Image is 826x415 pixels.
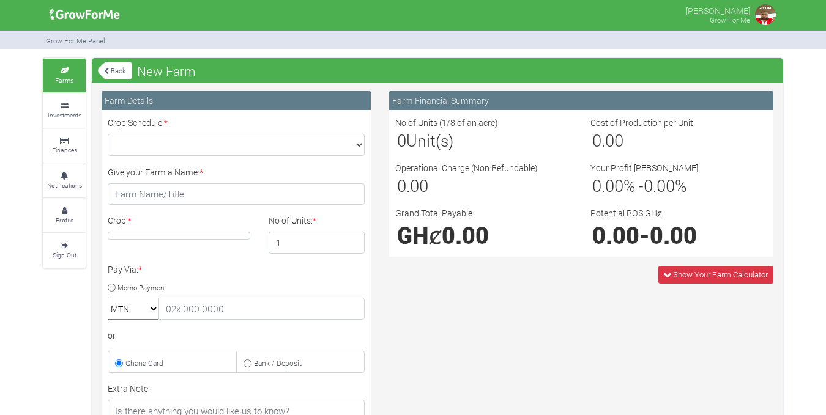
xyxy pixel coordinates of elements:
[673,269,768,280] span: Show Your Farm Calculator
[592,220,639,250] span: 0.00
[52,145,77,154] small: Finances
[134,59,199,83] span: New Farm
[244,359,251,367] input: Bank / Deposit
[108,214,132,227] label: Crop:
[46,36,105,45] small: Grow For Me Panel
[43,199,86,232] a: Profile
[108,166,203,178] label: Give your Farm a Name:
[397,175,428,196] span: 0.00
[56,216,73,224] small: Profile
[389,91,773,110] div: Farm Financial Summary
[650,220,697,250] span: 0.00
[397,130,406,151] span: 0
[686,2,750,17] p: [PERSON_NAME]
[269,214,316,227] label: No of Units:
[753,2,778,27] img: growforme image
[43,233,86,267] a: Sign Out
[98,61,132,81] a: Back
[117,282,166,292] small: Momo Payment
[395,207,472,219] label: Grand Total Payable
[592,221,765,249] h1: -
[592,176,765,196] h3: % - %
[590,207,662,219] label: Potential ROS GHȼ
[43,94,86,127] a: Investments
[395,161,538,174] label: Operational Charge (Non Refundable)
[592,175,623,196] span: 0.00
[108,183,365,205] input: Farm Name/Title
[55,76,73,84] small: Farms
[53,251,76,259] small: Sign Out
[125,358,163,368] small: Ghana Card
[590,161,698,174] label: Your Profit [PERSON_NAME]
[254,358,302,368] small: Bank / Deposit
[158,298,365,320] input: 02x 000 0000
[108,329,365,342] div: or
[710,15,750,24] small: Grow For Me
[43,59,86,92] a: Farms
[108,382,150,395] label: Extra Note:
[590,116,693,129] label: Cost of Production per Unit
[442,220,489,250] span: 0.00
[43,129,86,163] a: Finances
[397,131,570,150] h3: Unit(s)
[644,175,675,196] span: 0.00
[45,2,124,27] img: growforme image
[48,111,81,119] small: Investments
[43,164,86,197] a: Notifications
[592,130,623,151] span: 0.00
[395,116,498,129] label: No of Units (1/8 of an acre)
[108,284,116,292] input: Momo Payment
[397,221,570,249] h1: GHȼ
[102,91,371,110] div: Farm Details
[108,263,142,276] label: Pay Via:
[115,359,123,367] input: Ghana Card
[108,116,168,129] label: Crop Schedule:
[47,181,82,189] small: Notifications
